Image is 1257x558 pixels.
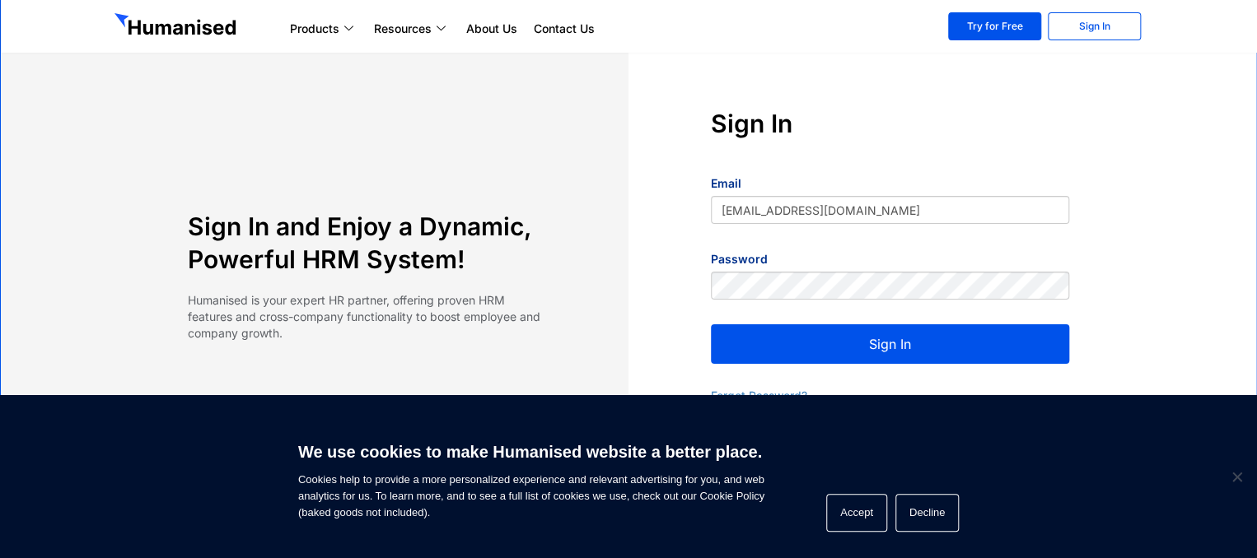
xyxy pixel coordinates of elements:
[826,494,887,532] button: Accept
[711,196,1069,224] input: yourname@mail.com
[114,13,240,40] img: GetHumanised Logo
[188,292,546,342] p: Humanised is your expert HR partner, offering proven HRM features and cross-company functionality...
[458,19,526,39] a: About Us
[526,19,603,39] a: Contact Us
[366,19,458,39] a: Resources
[1048,12,1141,40] a: Sign In
[711,388,807,402] a: Forgot Password?
[298,432,764,521] span: Cookies help to provide a more personalized experience and relevant advertising for you, and web ...
[282,19,366,39] a: Products
[948,12,1041,40] a: Try for Free
[711,251,768,267] label: Password
[711,324,1069,364] button: Sign In
[1228,468,1245,485] span: Decline
[711,175,741,192] label: Email
[711,107,1069,140] h4: Sign In
[895,494,959,532] button: Decline
[298,440,764,463] h6: We use cookies to make Humanised website a better place.
[188,210,546,276] h4: Sign In and Enjoy a Dynamic, Powerful HRM System!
